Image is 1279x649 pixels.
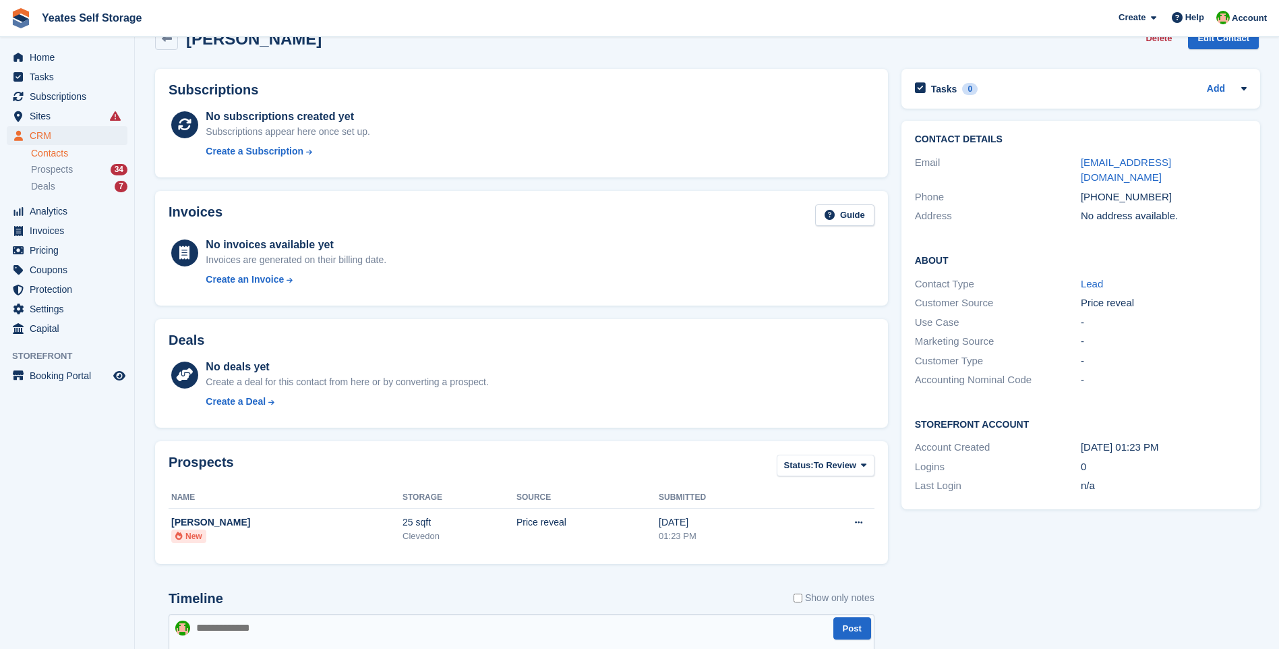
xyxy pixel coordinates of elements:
span: Coupons [30,260,111,279]
span: To Review [814,459,856,472]
span: Pricing [30,241,111,260]
button: Status: To Review [777,455,874,477]
div: Customer Type [915,354,1081,369]
div: Logins [915,459,1081,475]
span: Booking Portal [30,366,111,385]
a: [EMAIL_ADDRESS][DOMAIN_NAME] [1081,157,1171,184]
th: Source [516,487,659,509]
div: Create a deal for this contact from here or by converting a prospect. [206,375,488,389]
a: Add [1207,82,1225,97]
h2: About [915,253,1247,266]
div: Last Login [915,478,1081,494]
span: Capital [30,319,111,338]
button: Delete [1140,27,1177,49]
div: No deals yet [206,359,488,375]
h2: [PERSON_NAME] [186,30,322,48]
span: Account [1232,11,1267,25]
div: - [1081,372,1247,388]
a: menu [7,241,127,260]
div: 0 [962,83,978,95]
div: - [1081,315,1247,331]
a: Guide [815,204,874,227]
a: menu [7,366,127,385]
div: 7 [115,181,127,192]
div: n/a [1081,478,1247,494]
a: menu [7,260,127,279]
div: Marketing Source [915,334,1081,349]
div: Accounting Nominal Code [915,372,1081,388]
div: - [1081,334,1247,349]
a: menu [7,126,127,145]
a: Contacts [31,147,127,160]
h2: Timeline [169,591,223,606]
li: New [171,530,206,543]
div: Create a Subscription [206,144,303,159]
a: Deals 7 [31,179,127,194]
div: Use Case [915,315,1081,331]
div: Email [915,155,1081,186]
th: Name [169,487,403,509]
div: No address available. [1081,208,1247,224]
a: Edit Contact [1188,27,1259,49]
a: menu [7,107,127,125]
a: menu [7,300,127,318]
h2: Deals [169,333,204,348]
div: Create a Deal [206,395,266,409]
div: Clevedon [403,530,516,543]
a: menu [7,221,127,240]
a: Lead [1081,278,1103,289]
h2: Invoices [169,204,222,227]
a: menu [7,48,127,67]
h2: Prospects [169,455,234,480]
i: Smart entry sync failures have occurred [110,111,121,121]
div: [DATE] 01:23 PM [1081,440,1247,455]
a: menu [7,202,127,221]
img: stora-icon-8386f47178a22dfd0bd8f6a31ec36ba5ce8667c1dd55bd0f319d3a0aa187defe.svg [11,8,31,28]
a: Prospects 34 [31,163,127,177]
div: [PHONE_NUMBER] [1081,190,1247,205]
h2: Storefront Account [915,417,1247,430]
div: [PERSON_NAME] [171,515,403,530]
img: Angela Field [175,621,190,636]
h2: Tasks [931,83,957,95]
span: Invoices [30,221,111,240]
div: Address [915,208,1081,224]
span: Analytics [30,202,111,221]
div: No subscriptions created yet [206,109,370,125]
span: Settings [30,300,111,318]
span: CRM [30,126,111,145]
button: Post [833,617,871,640]
div: 34 [111,164,127,175]
span: Storefront [12,349,134,363]
a: Create an Invoice [206,273,386,287]
div: 01:23 PM [659,530,794,543]
th: Submitted [659,487,794,509]
div: 0 [1081,459,1247,475]
span: Create [1119,11,1146,24]
span: Sites [30,107,111,125]
span: Prospects [31,163,73,176]
a: menu [7,87,127,106]
div: Account Created [915,440,1081,455]
a: Create a Deal [206,395,488,409]
span: Tasks [30,67,111,86]
span: Protection [30,280,111,299]
a: menu [7,67,127,86]
div: Subscriptions appear here once set up. [206,125,370,139]
a: menu [7,319,127,338]
span: Deals [31,180,55,193]
div: - [1081,354,1247,369]
div: Customer Source [915,295,1081,311]
span: Status: [784,459,814,472]
div: Price reveal [1081,295,1247,311]
div: Price reveal [516,515,659,530]
a: Create a Subscription [206,144,370,159]
span: Home [30,48,111,67]
img: Angela Field [1216,11,1230,24]
div: Invoices are generated on their billing date. [206,253,386,267]
div: Create an Invoice [206,273,284,287]
a: Preview store [111,368,127,384]
h2: Subscriptions [169,82,874,98]
a: menu [7,280,127,299]
th: Storage [403,487,516,509]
